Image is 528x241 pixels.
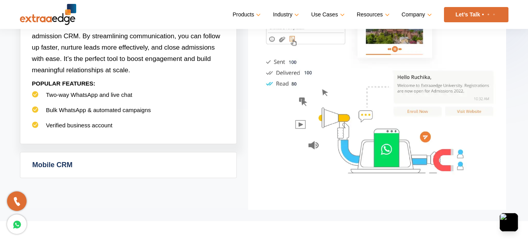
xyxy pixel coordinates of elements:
[46,107,151,113] span: Bulk WhatsApp & automated campaigns
[311,9,343,20] a: Use Cases
[357,9,388,20] a: Resources
[233,9,259,20] a: Products
[273,9,297,20] a: Industry
[20,152,236,178] a: Mobile CRM
[46,91,132,98] span: Two-way WhatsApp and live chat
[402,9,430,20] a: Company
[444,7,508,22] a: Let’s Talk
[46,122,113,129] span: Verified business account
[32,76,225,91] p: POPULAR FEATURES:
